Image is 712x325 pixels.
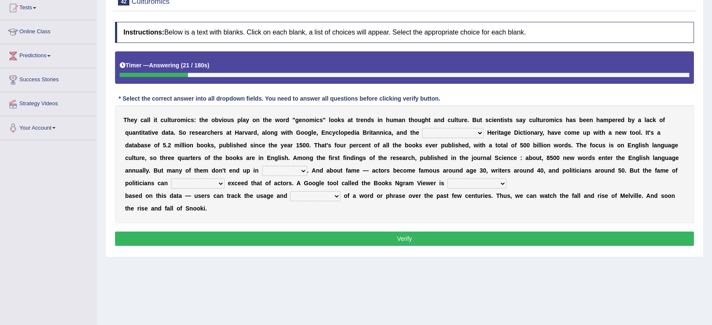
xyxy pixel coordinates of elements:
[649,117,653,123] b: c
[583,117,586,123] b: e
[351,117,353,123] b: t
[295,117,299,123] b: g
[242,129,244,136] b: r
[534,129,538,136] b: a
[265,129,267,136] b: l
[356,129,359,136] b: a
[145,129,148,136] b: a
[393,117,398,123] b: m
[280,117,284,123] b: o
[543,129,544,136] b: ,
[589,117,593,123] b: n
[301,129,305,136] b: o
[501,129,504,136] b: a
[161,129,165,136] b: d
[161,117,164,123] b: c
[600,129,602,136] b: t
[507,117,509,123] b: t
[564,129,567,136] b: c
[418,117,422,123] b: u
[551,129,554,136] b: a
[181,117,186,123] b: m
[586,117,589,123] b: e
[139,129,141,136] b: t
[649,129,650,136] b: '
[516,117,519,123] b: s
[148,129,150,136] b: t
[195,129,198,136] b: s
[281,129,286,136] b: w
[537,129,539,136] b: r
[593,129,598,136] b: w
[0,116,96,137] a: Your Account
[332,129,335,136] b: y
[386,117,390,123] b: h
[603,117,608,123] b: m
[308,129,312,136] b: g
[527,129,531,136] b: o
[154,117,155,123] b: i
[571,129,576,136] b: m
[523,129,525,136] b: t
[169,129,171,136] b: t
[299,117,302,123] b: e
[363,129,367,136] b: B
[412,129,416,136] b: h
[132,142,134,149] b: t
[383,129,385,136] b: i
[191,117,194,123] b: s
[251,129,253,136] b: r
[127,117,131,123] b: h
[559,117,562,123] b: s
[0,20,96,41] a: Online Class
[495,129,497,136] b: r
[128,142,132,149] b: a
[376,129,380,136] b: n
[612,117,616,123] b: e
[600,117,603,123] b: a
[557,129,561,136] b: e
[385,129,388,136] b: c
[583,129,586,136] b: u
[476,117,480,123] b: u
[131,117,134,123] b: e
[367,129,369,136] b: r
[485,117,489,123] b: s
[286,129,287,136] b: i
[177,117,181,123] b: o
[263,117,265,123] b: t
[341,117,344,123] b: s
[487,129,491,136] b: H
[252,117,256,123] b: o
[275,117,280,123] b: w
[369,129,371,136] b: i
[367,117,371,123] b: d
[286,117,289,123] b: d
[391,129,393,136] b: ,
[179,129,182,136] b: S
[283,117,285,123] b: r
[421,117,425,123] b: g
[257,129,259,136] b: ,
[330,117,334,123] b: o
[235,129,239,136] b: H
[456,117,458,123] b: t
[388,129,392,136] b: a
[425,117,429,123] b: h
[183,62,207,69] b: 21 / 180s
[504,129,508,136] b: g
[373,129,376,136] b: a
[567,129,571,136] b: o
[309,117,314,123] b: m
[211,117,215,123] b: o
[608,129,612,136] b: a
[371,117,374,123] b: s
[120,62,209,69] h5: Timer —
[334,117,338,123] b: o
[529,117,533,123] b: c
[492,117,494,123] b: i
[615,129,619,136] b: n
[150,129,152,136] b: i
[149,117,150,123] b: l
[608,117,612,123] b: p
